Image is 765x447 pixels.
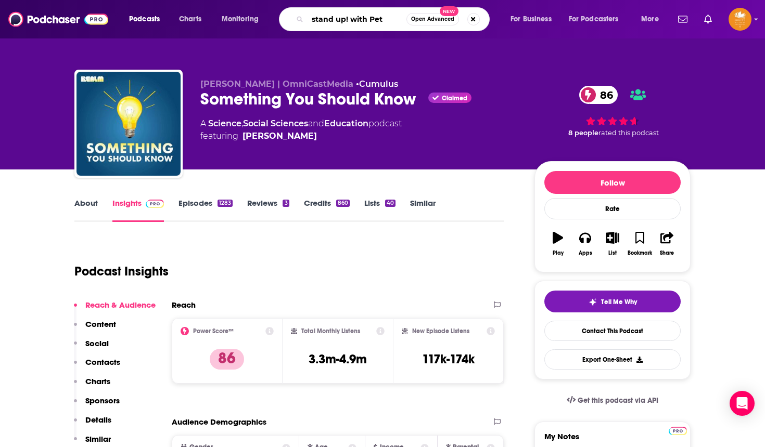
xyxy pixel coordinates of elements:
[172,11,208,28] a: Charts
[553,250,564,256] div: Play
[654,225,681,262] button: Share
[74,264,169,279] h1: Podcast Insights
[301,327,360,335] h2: Total Monthly Listens
[112,198,164,222] a: InsightsPodchaser Pro
[193,327,234,335] h2: Power Score™
[85,376,110,386] p: Charts
[76,72,181,176] img: Something You Should Know
[589,298,597,306] img: tell me why sparkle
[336,200,350,207] div: 860
[641,12,659,27] span: More
[304,198,350,222] a: Credits860
[568,129,598,137] span: 8 people
[590,86,618,104] span: 86
[503,11,565,28] button: open menu
[8,9,108,29] img: Podchaser - Follow, Share and Rate Podcasts
[85,319,116,329] p: Content
[558,388,667,413] a: Get this podcast via API
[74,396,120,415] button: Sponsors
[74,376,110,396] button: Charts
[200,130,402,142] span: featuring
[729,8,751,31] span: Logged in as ShreveWilliams
[598,129,659,137] span: rated this podcast
[74,198,98,222] a: About
[129,12,160,27] span: Podcasts
[569,12,619,27] span: For Podcasters
[608,250,617,256] div: List
[172,417,266,427] h2: Audience Demographics
[729,8,751,31] img: User Profile
[74,357,120,376] button: Contacts
[85,300,156,310] p: Reach & Audience
[730,391,755,416] div: Open Intercom Messenger
[534,79,691,143] div: 86 8 peoplerated this podcast
[562,11,634,28] button: open menu
[411,17,454,22] span: Open Advanced
[359,79,398,89] a: Cumulus
[178,198,233,222] a: Episodes1283
[729,8,751,31] button: Show profile menu
[308,11,406,28] input: Search podcasts, credits, & more...
[85,357,120,367] p: Contacts
[412,327,469,335] h2: New Episode Listens
[410,198,436,222] a: Similar
[579,86,618,104] a: 86
[241,119,243,128] span: ,
[385,200,396,207] div: 40
[74,319,116,338] button: Content
[247,198,289,222] a: Reviews3
[544,291,681,312] button: tell me why sparkleTell Me Why
[700,10,716,28] a: Show notifications dropdown
[599,225,626,262] button: List
[356,79,398,89] span: •
[222,12,259,27] span: Monitoring
[85,338,109,348] p: Social
[74,338,109,358] button: Social
[200,79,353,89] span: [PERSON_NAME] | OmniCastMedia
[289,7,500,31] div: Search podcasts, credits, & more...
[669,427,687,435] img: Podchaser Pro
[544,321,681,341] a: Contact This Podcast
[85,396,120,405] p: Sponsors
[422,351,475,367] h3: 117k-174k
[214,11,272,28] button: open menu
[122,11,173,28] button: open menu
[146,200,164,208] img: Podchaser Pro
[628,250,652,256] div: Bookmark
[578,396,658,405] span: Get this podcast via API
[626,225,653,262] button: Bookmark
[324,119,368,128] a: Education
[634,11,672,28] button: open menu
[200,117,402,142] div: A podcast
[544,171,681,194] button: Follow
[601,298,637,306] span: Tell Me Why
[85,434,111,444] p: Similar
[440,6,458,16] span: New
[364,198,396,222] a: Lists40
[243,130,317,142] a: Mike Carruthers
[172,300,196,310] h2: Reach
[309,351,367,367] h3: 3.3m-4.9m
[511,12,552,27] span: For Business
[442,96,467,101] span: Claimed
[674,10,692,28] a: Show notifications dropdown
[208,119,241,128] a: Science
[571,225,598,262] button: Apps
[544,225,571,262] button: Play
[85,415,111,425] p: Details
[544,349,681,370] button: Export One-Sheet
[406,13,459,25] button: Open AdvancedNew
[579,250,592,256] div: Apps
[669,425,687,435] a: Pro website
[210,349,244,370] p: 86
[660,250,674,256] div: Share
[308,119,324,128] span: and
[218,200,233,207] div: 1283
[74,300,156,319] button: Reach & Audience
[283,200,289,207] div: 3
[179,12,201,27] span: Charts
[243,119,308,128] a: Social Sciences
[74,415,111,434] button: Details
